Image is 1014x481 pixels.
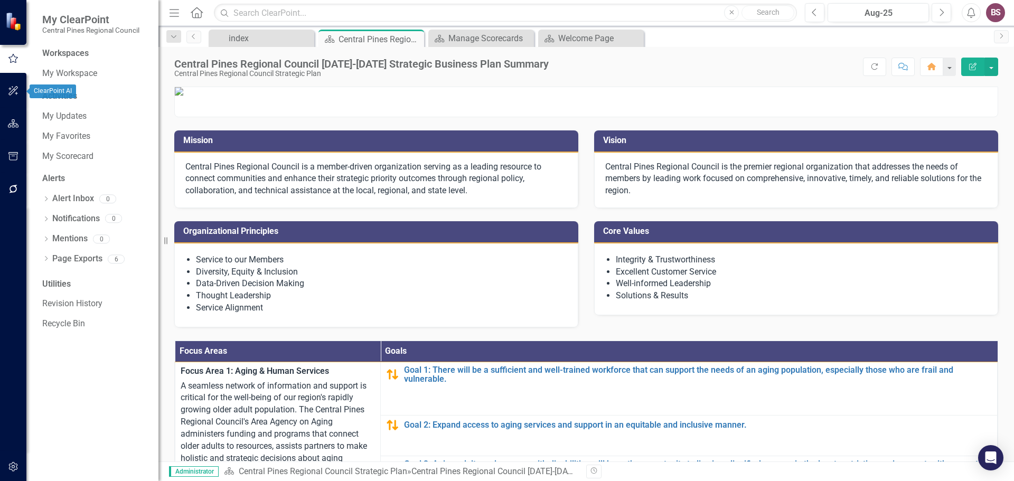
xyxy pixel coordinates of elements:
li: Diversity, Equity & Inclusion [196,266,567,278]
a: index [211,32,312,45]
div: Manage Scorecards [448,32,531,45]
div: Welcome Page [558,32,641,45]
div: Alerts [42,173,148,185]
a: Goal 2: Expand access to aging services and support in an equitable and inclusive manner. [404,420,992,430]
div: 0 [93,234,110,243]
div: Utilities [42,278,148,290]
a: Goal 1: There will be a sufficient and well-trained workforce that can support the needs of an ag... [404,365,992,384]
a: My Scorecard [42,150,148,163]
a: Notifications [52,213,100,225]
a: Manage Scorecards [431,32,531,45]
h3: Vision [603,136,993,145]
div: » [224,466,578,478]
div: Central Pines Regional Council Strategic Plan [174,70,549,78]
a: Central Pines Regional Council Strategic Plan [239,466,407,476]
a: Goal 3: Aging adults and persons with disabilities will have the opportunity to live in a dignifi... [404,459,992,478]
div: 6 [108,254,125,263]
div: Central Pines Regional Council [DATE]-[DATE] Strategic Business Plan Summary [411,466,708,476]
div: Activities [42,90,148,102]
span: My ClearPoint [42,13,139,26]
li: Excellent Customer Service [616,266,987,278]
input: Search ClearPoint... [214,4,797,22]
a: Mentions [52,233,88,245]
p: Central Pines Regional Council is the premier regional organization that addresses the needs of m... [605,161,987,197]
a: Alert Inbox [52,193,94,205]
div: 0 [105,214,122,223]
li: Thought Leadership [196,290,567,302]
td: Double-Click to Edit Right Click for Context Menu [381,415,998,456]
li: Data-Driven Decision Making [196,278,567,290]
h3: Core Values [603,227,993,236]
div: Aug-25 [831,7,925,20]
div: Workspaces [42,48,89,60]
div: 0 [99,194,116,203]
img: Behind schedule [386,419,399,431]
a: My Workspace [42,68,148,80]
img: mceclip0.png [175,87,998,96]
a: Welcome Page [541,32,641,45]
td: Double-Click to Edit Right Click for Context Menu [381,362,998,415]
li: Service to our Members [196,254,567,266]
button: BS [986,3,1005,22]
a: Page Exports [52,253,102,265]
button: Search [741,5,794,20]
a: My Updates [42,110,148,122]
li: Solutions & Results [616,290,987,302]
li: Service Alignment [196,302,567,314]
img: ClearPoint Strategy [5,12,24,30]
a: Revision History [42,298,148,310]
li: Well-informed Leadership [616,278,987,290]
button: Aug-25 [828,3,929,22]
h3: Mission [183,136,573,145]
div: Central Pines Regional Council [DATE]-[DATE] Strategic Business Plan Summary [339,33,421,46]
img: Behind schedule [386,368,399,381]
small: Central Pines Regional Council [42,26,139,34]
div: ClearPoint AI [30,84,76,98]
span: Focus Area 1: Aging & Human Services [181,365,375,378]
div: index [229,32,312,45]
li: Integrity & Trustworthiness [616,254,987,266]
div: Open Intercom Messenger [978,445,1003,470]
div: Central Pines Regional Council [DATE]-[DATE] Strategic Business Plan Summary [174,58,549,70]
span: Administrator [169,466,219,477]
p: Central Pines Regional Council is a member-driven organization serving as a leading resource to c... [185,161,567,197]
a: My Favorites [42,130,148,143]
h3: Organizational Principles [183,227,573,236]
a: Recycle Bin [42,318,148,330]
span: Search [757,8,780,16]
